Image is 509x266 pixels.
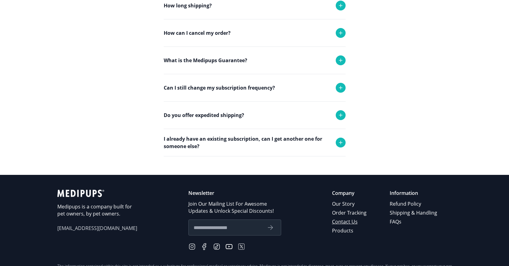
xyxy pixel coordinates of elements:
[164,46,346,101] div: Any refund request and cancellation are subject to approval and turn around time is 24-48 hours. ...
[390,199,438,208] a: Refund Policy
[164,101,346,133] div: Yes you can. Simply reach out to support and we will adjust your monthly deliveries!
[164,129,346,161] div: Yes we do! Please reach out to support and we will try to accommodate any request.
[57,225,138,232] span: [EMAIL_ADDRESS][DOMAIN_NAME]
[332,217,367,226] a: Contact Us
[332,199,367,208] a: Our Story
[390,217,438,226] a: FAQs
[390,208,438,217] a: Shipping & Handling
[332,208,367,217] a: Order Tracking
[164,135,330,150] p: I already have an existing subscription, can I get another one for someone else?
[164,84,275,91] p: Can I still change my subscription frequency?
[164,57,247,64] p: What is the Medipups Guarantee?
[164,2,212,9] p: How long shipping?
[164,29,231,37] p: How can I cancel my order?
[164,19,346,44] div: Each order takes 1-2 business days to be delivered.
[164,74,346,113] div: If you received the wrong product or your product was damaged in transit, we will replace it with...
[188,200,281,215] p: Join Our Mailing List For Awesome Updates & Unlock Special Discounts!
[57,203,138,217] p: Medipups is a company built for pet owners, by pet owners.
[188,190,281,197] p: Newsletter
[332,190,367,197] p: Company
[164,111,244,119] p: Do you offer expedited shipping?
[164,156,346,188] div: Absolutely! Simply place the order and use the shipping address of the person who will receive th...
[332,226,367,235] a: Products
[390,190,438,197] p: Information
